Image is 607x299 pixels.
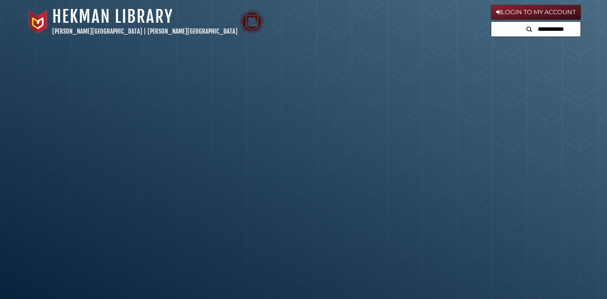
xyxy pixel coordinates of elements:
[52,27,142,35] a: [PERSON_NAME][GEOGRAPHIC_DATA]
[526,26,532,32] i: Search
[240,10,264,34] img: Calvin Theological Seminary
[144,27,146,35] span: |
[26,10,50,34] img: Calvin University
[491,5,581,20] a: Login to My Account
[524,22,535,35] button: Search
[147,27,238,35] a: [PERSON_NAME][GEOGRAPHIC_DATA]
[52,6,173,27] a: Hekman Library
